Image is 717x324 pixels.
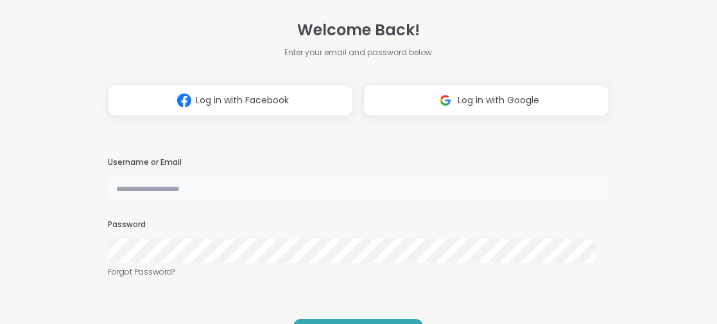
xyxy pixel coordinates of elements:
button: Log in with Facebook [108,84,354,116]
button: Log in with Google [363,84,609,116]
span: Enter your email and password below [284,47,432,58]
img: ShareWell Logomark [433,89,458,112]
h3: Password [108,219,610,230]
span: Welcome Back! [297,19,420,42]
h3: Username or Email [108,157,610,168]
img: ShareWell Logomark [172,89,196,112]
a: Forgot Password? [108,266,610,278]
span: Log in with Facebook [196,94,289,107]
span: Log in with Google [458,94,539,107]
